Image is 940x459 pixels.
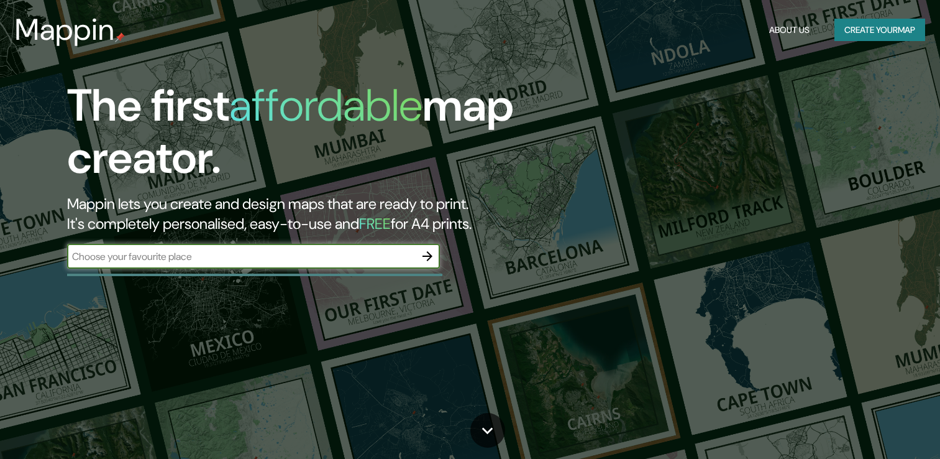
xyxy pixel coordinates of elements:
h3: Mappin [15,12,115,47]
button: About Us [764,19,815,42]
h5: FREE [359,214,391,233]
img: mappin-pin [115,32,125,42]
h1: The first map creator. [67,80,537,194]
h2: Mappin lets you create and design maps that are ready to print. It's completely personalised, eas... [67,194,537,234]
input: Choose your favourite place [67,249,415,264]
button: Create yourmap [834,19,925,42]
h1: affordable [229,76,422,134]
